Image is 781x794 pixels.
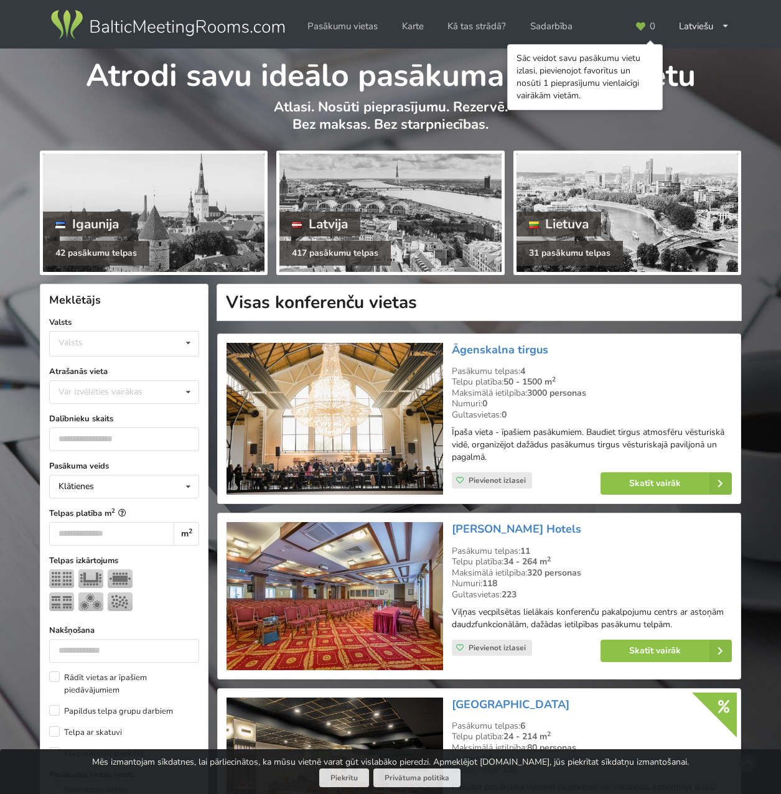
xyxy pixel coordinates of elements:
strong: 50 - 1500 m [503,376,556,388]
div: Sāc veidot savu pasākumu vietu izlasi, pievienojot favorītus un nosūti 1 pieprasījumu vienlaicīgi... [517,52,653,102]
label: Atrašanās vieta [49,365,199,378]
a: Skatīt vairāk [601,472,732,495]
strong: 320 personas [527,567,581,579]
button: Piekrītu [319,768,369,788]
div: Gultasvietas: [452,409,732,421]
div: Telpu platība: [452,376,732,388]
sup: 2 [189,526,192,536]
p: Viļņas vecpilsētas lielākais konferenču pakalpojumu centrs ar astoņām daudzfunkcionālām, dažādas ... [452,606,732,631]
strong: 118 [482,577,497,589]
label: Korporatīvais bankets [49,747,144,760]
a: Latvija 417 pasākumu telpas [276,151,504,275]
strong: 3000 personas [527,387,586,399]
a: [GEOGRAPHIC_DATA] [452,697,569,712]
strong: 6 [520,720,525,732]
img: Teātris [49,569,74,588]
div: Pasākumu telpas: [452,546,732,557]
sup: 2 [547,554,551,564]
span: 0 [650,22,655,31]
a: [PERSON_NAME] Hotels [452,521,581,536]
div: Telpu platība: [452,556,732,567]
div: Pasākumu telpas: [452,366,732,377]
div: Latviešu [670,14,738,39]
label: Telpa ar skatuvi [49,726,122,739]
div: Maksimālā ietilpība: [452,742,732,754]
label: Dalībnieku skaits [49,413,199,425]
div: Maksimālā ietilpība: [452,567,732,579]
span: Meklētājs [49,292,101,307]
div: 42 pasākumu telpas [43,241,149,266]
sup: 2 [111,507,115,515]
a: Karte [393,14,433,39]
span: Pievienot izlasei [469,643,526,653]
label: Pasākuma veids [49,460,199,472]
strong: 24 - 214 m [503,731,551,742]
div: Numuri: [452,578,732,589]
strong: 34 - 264 m [503,556,551,567]
sup: 2 [547,729,551,739]
div: Numuri: [452,398,732,409]
strong: 11 [520,545,530,557]
span: Pievienot izlasei [469,475,526,485]
img: U-Veids [78,569,103,588]
div: Klātienes [58,482,94,491]
strong: 80 personas [527,742,576,754]
img: Pieņemšana [108,592,133,611]
p: Atlasi. Nosūti pieprasījumu. Rezervē. Bez maksas. Bez starpniecības. [40,98,741,146]
div: 31 pasākumu telpas [517,241,623,266]
label: Nakšņošana [49,624,199,637]
div: Telpu platība: [452,731,732,742]
div: 417 pasākumu telpas [279,241,391,266]
div: Var izvēlēties vairākas [55,385,171,399]
label: Telpas platība m [49,507,199,520]
img: Viesnīca | Viļņa | Artis Centrum Hotels [227,522,442,670]
h1: Atrodi savu ideālo pasākuma norises vietu [40,49,741,96]
strong: 4 [520,365,525,377]
label: Telpas izkārtojums [49,554,199,567]
div: Gultasvietas: [452,589,732,600]
a: Kā tas strādā? [439,14,515,39]
img: Baltic Meeting Rooms [49,7,287,42]
a: Igaunija 42 pasākumu telpas [40,151,268,275]
p: Īpaša vieta - īpašiem pasākumiem. Baudiet tirgus atmosfēru vēsturiskā vidē, organizējot dažādus p... [452,426,732,464]
a: Āgenskalna tirgus [452,342,548,357]
a: Privātuma politika [373,768,461,788]
label: Rādīt vietas ar īpašiem piedāvājumiem [49,671,199,696]
a: Pasākumu vietas [299,14,386,39]
img: Neierastas vietas | Rīga | Āgenskalna tirgus [227,343,442,495]
div: Latvija [279,212,360,236]
div: Igaunija [43,212,131,236]
label: Valsts [49,316,199,329]
sup: 2 [552,375,556,384]
img: Bankets [78,592,103,611]
strong: 0 [482,398,487,409]
a: Lietuva 31 pasākumu telpas [513,151,741,275]
img: Sapulce [108,569,133,588]
div: Lietuva [517,212,602,236]
div: Pasākumu telpas: [452,721,732,732]
strong: 0 [502,409,507,421]
strong: 223 [502,589,517,600]
a: Sadarbība [521,14,581,39]
div: Valsts [58,337,83,348]
a: Skatīt vairāk [601,640,732,662]
label: Papildus telpa grupu darbiem [49,705,173,717]
h1: Visas konferenču vietas [217,284,742,321]
img: Klase [49,592,74,611]
div: Maksimālā ietilpība: [452,388,732,399]
div: m [174,522,199,546]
